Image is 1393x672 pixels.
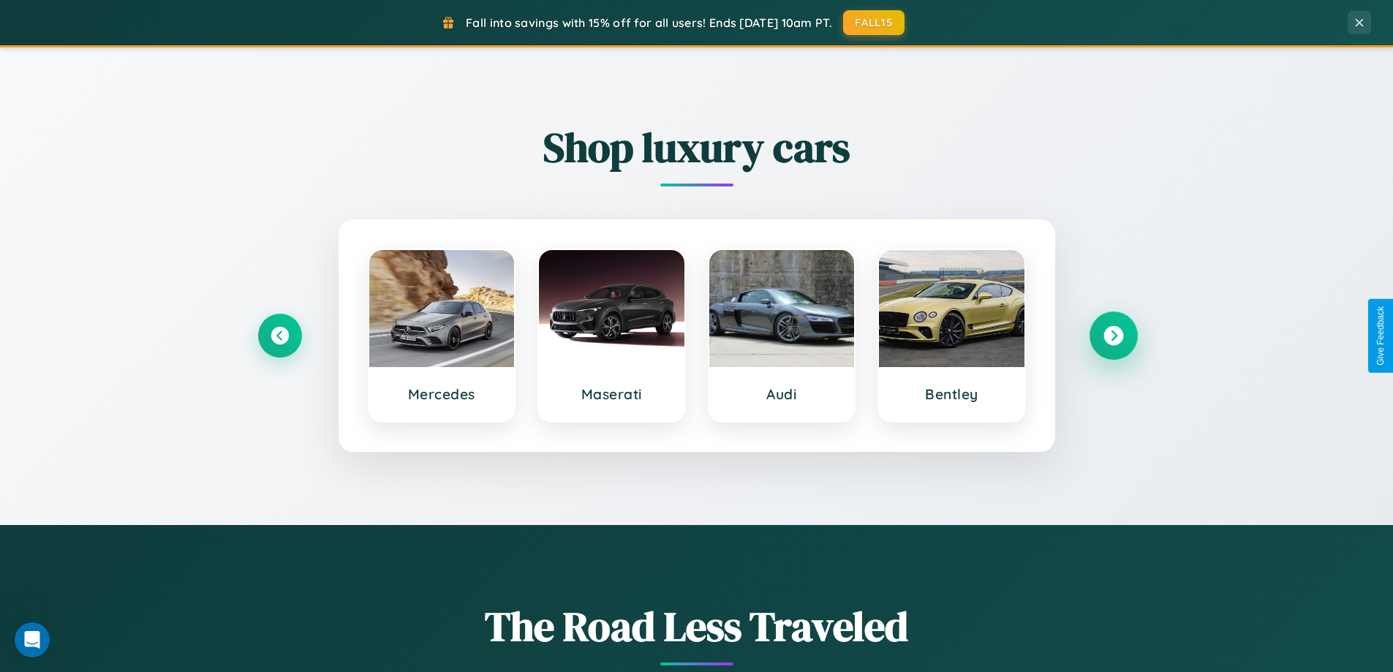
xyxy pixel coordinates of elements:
h2: Shop luxury cars [258,119,1136,175]
button: FALL15 [843,10,905,35]
iframe: Intercom live chat [15,622,50,657]
h3: Mercedes [384,385,500,403]
h3: Maserati [554,385,670,403]
h1: The Road Less Traveled [258,598,1136,654]
div: Give Feedback [1375,306,1386,366]
span: Fall into savings with 15% off for all users! Ends [DATE] 10am PT. [466,15,832,30]
h3: Audi [724,385,840,403]
h3: Bentley [894,385,1010,403]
